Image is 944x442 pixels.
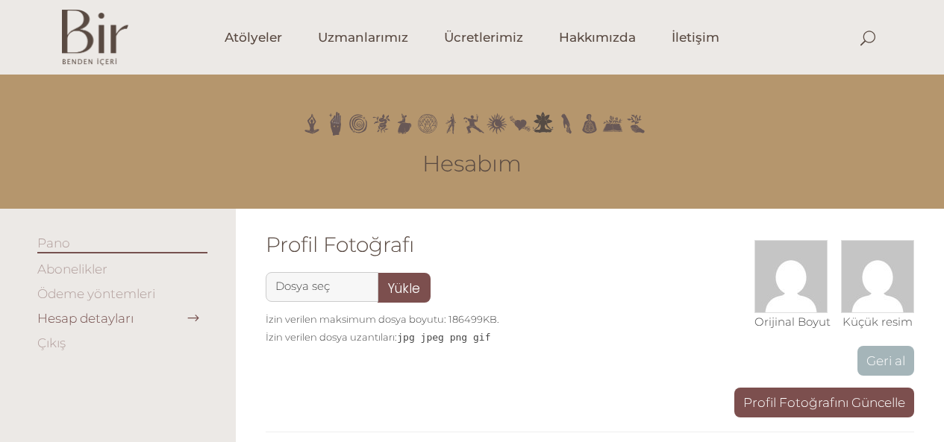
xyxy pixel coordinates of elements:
[37,262,107,277] a: Abonelikler
[754,315,831,329] span: Orijinal Boyut
[266,310,914,328] span: İzin verilen maksimum dosya boyutu: 186499KB.
[318,29,408,46] span: Uzmanlarımız
[672,29,719,46] span: İletişim
[37,236,70,250] a: Pano
[37,311,134,326] a: Hesap detayları
[37,335,66,350] a: Çıkış
[397,332,490,343] code: jpg jpeg png gif
[266,328,914,347] span: İzin verilen dosya uzantıları:
[378,273,431,303] button: Yükle
[444,29,523,46] span: Ücretlerimiz
[843,315,913,329] span: Küçük resim
[225,29,282,46] span: Atölyeler
[275,279,330,293] span: Dosya seç
[857,346,914,376] button: Geri al
[37,286,155,301] a: Ödeme yöntemleri
[559,29,636,46] span: Hakkımızda
[266,233,914,258] h3: Profil Fotoğrafı
[734,388,914,417] input: Profil Fotoğrafını Güncelle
